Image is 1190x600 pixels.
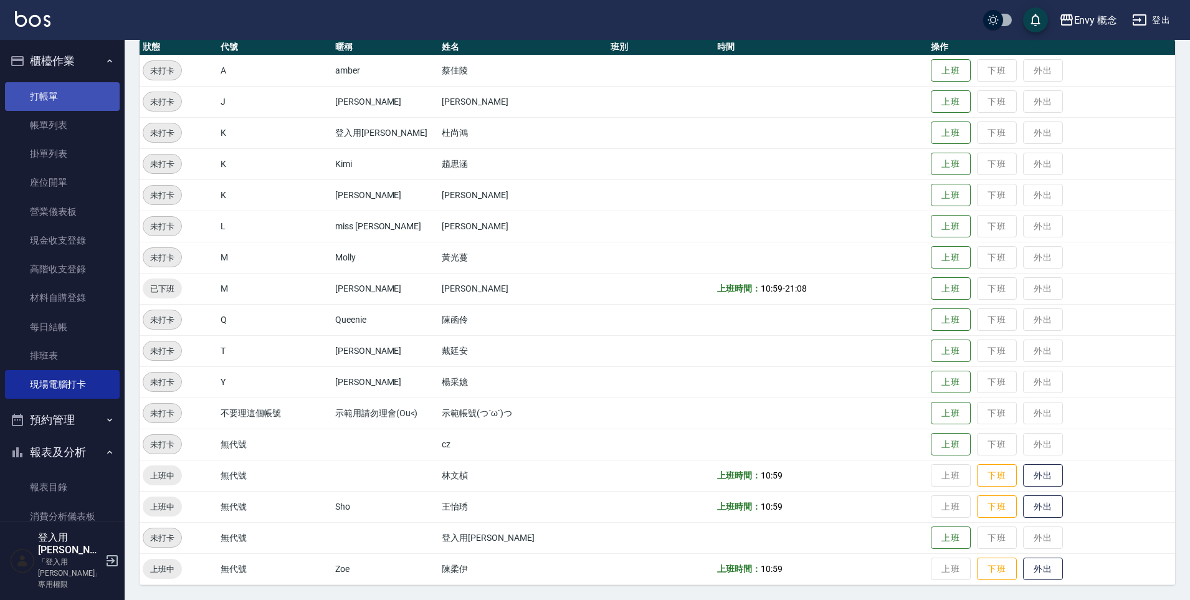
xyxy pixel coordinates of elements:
[5,502,120,531] a: 消費分析儀表板
[761,470,783,480] span: 10:59
[717,283,761,293] b: 上班時間：
[217,242,332,273] td: M
[217,211,332,242] td: L
[332,148,439,179] td: Kimi
[439,491,607,522] td: 王怡琇
[15,11,50,27] img: Logo
[439,148,607,179] td: 趙思涵
[332,55,439,86] td: amber
[143,189,181,202] span: 未打卡
[439,429,607,460] td: cz
[217,86,332,117] td: J
[217,39,332,55] th: 代號
[931,433,971,456] button: 上班
[928,39,1175,55] th: 操作
[217,304,332,335] td: Q
[439,179,607,211] td: [PERSON_NAME]
[439,553,607,584] td: 陳柔伊
[5,226,120,255] a: 現金收支登錄
[143,407,181,420] span: 未打卡
[931,308,971,331] button: 上班
[217,366,332,398] td: Y
[1023,495,1063,518] button: 外出
[332,366,439,398] td: [PERSON_NAME]
[931,277,971,300] button: 上班
[332,86,439,117] td: [PERSON_NAME]
[10,548,35,573] img: Person
[143,376,181,389] span: 未打卡
[1023,7,1048,32] button: save
[931,184,971,207] button: 上班
[217,335,332,366] td: T
[439,55,607,86] td: 蔡佳陵
[439,460,607,491] td: 林文楨
[931,340,971,363] button: 上班
[5,404,120,436] button: 預約管理
[217,148,332,179] td: K
[1127,9,1175,32] button: 登出
[439,273,607,304] td: [PERSON_NAME]
[217,273,332,304] td: M
[785,283,807,293] span: 21:08
[5,82,120,111] a: 打帳單
[5,45,120,77] button: 櫃檯作業
[761,564,783,574] span: 10:59
[439,39,607,55] th: 姓名
[931,153,971,176] button: 上班
[332,39,439,55] th: 暱稱
[1023,464,1063,487] button: 外出
[977,464,1017,487] button: 下班
[439,366,607,398] td: 楊采嬑
[143,469,182,482] span: 上班中
[717,564,761,574] b: 上班時間：
[332,398,439,429] td: 示範用請勿理會(Ou<)
[143,438,181,451] span: 未打卡
[217,117,332,148] td: K
[143,563,182,576] span: 上班中
[38,531,102,556] h5: 登入用[PERSON_NAME]
[931,215,971,238] button: 上班
[332,211,439,242] td: miss [PERSON_NAME]
[217,179,332,211] td: K
[5,255,120,283] a: 高階收支登錄
[5,370,120,399] a: 現場電腦打卡
[217,429,332,460] td: 無代號
[717,502,761,512] b: 上班時間：
[143,251,181,264] span: 未打卡
[5,111,120,140] a: 帳單列表
[977,558,1017,581] button: 下班
[1023,558,1063,581] button: 外出
[931,90,971,113] button: 上班
[217,553,332,584] td: 無代號
[439,522,607,553] td: 登入用[PERSON_NAME]
[5,198,120,226] a: 營業儀表板
[332,491,439,522] td: Sho
[439,242,607,273] td: 黃光蔓
[332,304,439,335] td: Queenie
[143,531,181,545] span: 未打卡
[5,473,120,502] a: 報表目錄
[931,526,971,550] button: 上班
[332,179,439,211] td: [PERSON_NAME]
[761,502,783,512] span: 10:59
[439,335,607,366] td: 戴廷安
[217,398,332,429] td: 不要理這個帳號
[38,556,102,590] p: 「登入用[PERSON_NAME]」專用權限
[931,246,971,269] button: 上班
[332,117,439,148] td: 登入用[PERSON_NAME]
[143,64,181,77] span: 未打卡
[5,283,120,312] a: 材料自購登錄
[1054,7,1123,33] button: Envy 概念
[439,117,607,148] td: 杜尚鴻
[143,126,181,140] span: 未打卡
[714,39,927,55] th: 時間
[140,39,217,55] th: 狀態
[439,211,607,242] td: [PERSON_NAME]
[977,495,1017,518] button: 下班
[143,158,181,171] span: 未打卡
[717,470,761,480] b: 上班時間：
[607,39,714,55] th: 班別
[143,220,181,233] span: 未打卡
[439,86,607,117] td: [PERSON_NAME]
[332,242,439,273] td: Molly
